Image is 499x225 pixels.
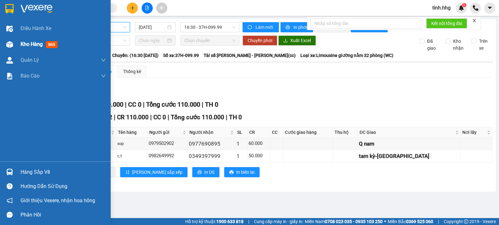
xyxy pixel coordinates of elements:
[101,58,106,63] span: down
[197,170,202,175] span: printer
[159,6,164,10] span: aim
[243,35,277,46] button: Chuyển phơi
[156,3,167,14] button: aim
[150,114,152,121] span: |
[6,25,13,32] img: warehouse-icon
[204,52,296,59] span: Tài xế: [PERSON_NAME] - [PERSON_NAME](cc)
[21,210,106,220] div: Phản hồi
[143,101,145,108] span: |
[6,41,13,48] img: warehouse-icon
[224,167,260,177] button: printerIn biên lai
[21,72,40,80] span: Báo cáo
[185,218,243,225] span: Hỗ trợ kỹ thuật:
[333,127,358,138] th: Thu hộ
[114,114,115,121] span: |
[427,4,456,12] span: tinh.hhg
[462,129,486,136] span: Nơi lấy
[120,167,188,177] button: sort-ascending[PERSON_NAME] sắp xếp
[472,18,477,23] span: close
[130,6,135,10] span: plus
[189,140,234,148] div: 0977690895
[146,101,200,108] span: Tổng cước 110.000
[189,152,234,160] div: 0349397999
[5,4,14,14] img: logo-vxr
[226,114,227,121] span: |
[184,22,236,32] span: 16:30 - 37H-099.99
[473,5,478,11] img: phone-icon
[149,129,181,136] span: Người gửi
[286,25,291,30] span: printer
[7,197,13,203] span: notification
[280,22,313,32] button: printerIn phơi
[117,114,149,121] span: CR 110.000
[484,3,495,14] button: caret-down
[384,220,386,223] span: ⚪️
[125,101,126,108] span: |
[168,114,169,121] span: |
[7,183,13,189] span: question-circle
[283,127,333,138] th: Cước giao hàng
[6,169,13,175] img: warehouse-icon
[305,218,383,225] span: Miền Nam
[406,219,433,224] strong: 0369 525 060
[125,170,130,175] span: sort-ascending
[21,167,106,177] div: Hàng sắp về
[425,38,441,52] span: Đã giao
[112,52,158,59] span: Chuyến: (16:30 [DATE])
[116,127,148,138] th: Tên hàng
[243,22,279,32] button: syncLàm mới
[477,38,493,52] span: Trên xe
[229,170,234,175] span: printer
[462,3,466,7] sup: 1
[451,38,467,52] span: Kho nhận
[127,3,138,14] button: plus
[117,141,146,147] div: xop
[142,3,153,14] button: file-add
[46,41,58,48] span: mới
[249,140,269,147] div: 60.000
[21,41,43,47] span: Kho hàng
[325,219,383,224] strong: 0708 023 035 - 0935 103 250
[237,152,246,160] div: 1
[236,169,255,176] span: In biên lai
[290,37,311,44] span: Xuất Excel
[171,114,224,121] span: Tổng cước 110.000
[101,73,106,78] span: down
[163,52,199,59] span: Số xe: 37H-099.99
[145,6,149,10] span: file-add
[293,24,308,31] span: In phơi
[149,152,187,160] div: 0982649992
[254,218,303,225] span: Cung cấp máy in - giấy in:
[132,169,182,176] span: [PERSON_NAME] sắp xếp
[153,114,166,121] span: CC 0
[249,152,269,160] div: 50.000
[202,101,203,108] span: |
[311,18,421,28] input: Nhập số tổng đài
[278,35,316,46] button: downloadXuất Excel
[300,52,393,59] span: Loại xe: Limousine giường nằm 32 phòng (WC)
[139,24,166,31] input: 13/09/2025
[204,169,214,176] span: In DS
[192,167,219,177] button: printerIn DS
[216,219,243,224] strong: 1900 633 818
[388,218,433,225] span: Miền Bắc
[463,3,465,7] span: 1
[7,212,13,218] span: message
[229,114,242,121] span: TH 0
[117,153,146,159] div: c,t
[464,219,468,224] span: copyright
[438,218,439,225] span: |
[248,25,253,30] span: sync
[21,24,51,32] span: Điều hành xe
[21,182,106,191] div: Hướng dẫn sử dụng
[248,218,249,225] span: |
[237,140,246,148] div: 1
[359,140,459,148] div: Q nam
[189,129,229,136] span: Người nhận
[359,152,459,160] div: tam kỳ-[GEOGRAPHIC_DATA]
[487,5,493,11] span: caret-down
[21,56,39,64] span: Quản Lý
[248,127,270,138] th: CR
[459,5,464,11] img: icon-new-feature
[123,68,141,75] div: Thống kê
